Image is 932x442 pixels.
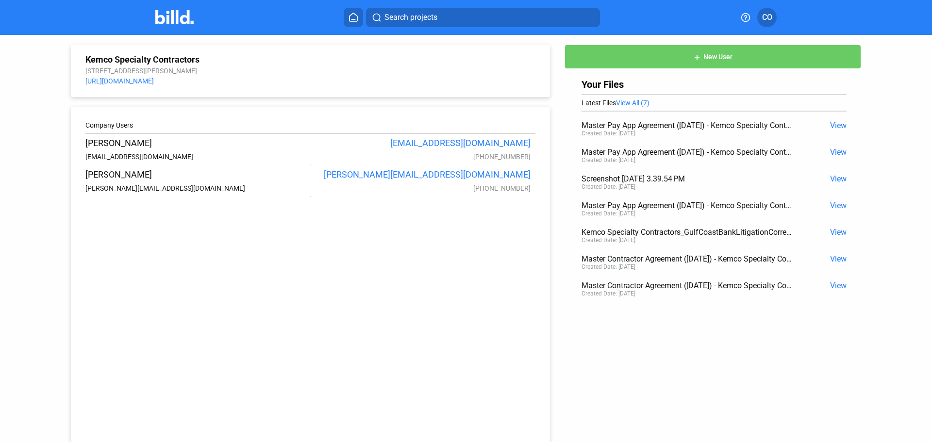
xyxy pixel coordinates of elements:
div: Kemco Specialty Contractors_GulfCoastBankLitigationCorrespSeptember2024v2 (1) [582,228,794,237]
div: Created Date: [DATE] [582,183,635,190]
span: View [830,147,847,157]
span: View [830,228,847,237]
span: View [830,174,847,183]
div: Master Pay App Agreement ([DATE]) - Kemco Specialty Contractors.pdf [582,121,794,130]
div: Screenshot [DATE] 3.39.54 PM [582,174,794,183]
div: [PERSON_NAME] [85,169,308,180]
div: Master Pay App Agreement ([DATE]) - Kemco Specialty Contractors.pdf [582,147,794,157]
div: Master Contractor Agreement ([DATE]) - Kemco Specialty Contractors.pdf [582,281,794,290]
div: [STREET_ADDRESS][PERSON_NAME] [85,67,535,75]
button: Search projects [366,8,600,27]
div: Kemco Specialty Contractors [85,54,535,65]
span: View [830,254,847,263]
div: Master Contractor Agreement ([DATE]) - Kemco Specialty Contractors.pdf [582,254,794,263]
div: [EMAIL_ADDRESS][DOMAIN_NAME] [85,153,308,161]
button: CO [757,8,777,27]
div: [PERSON_NAME] [85,138,308,148]
div: Latest Files [582,99,847,107]
mat-icon: add [693,53,701,61]
div: [PHONE_NUMBER] [308,184,530,192]
div: Created Date: [DATE] [582,290,635,297]
div: [EMAIL_ADDRESS][DOMAIN_NAME] [308,138,530,148]
div: Master Pay App Agreement ([DATE]) - Kemco Specialty Contractors.pdf [582,201,794,210]
span: View All (7) [616,99,649,107]
div: [PERSON_NAME][EMAIL_ADDRESS][DOMAIN_NAME] [85,184,308,192]
div: Created Date: [DATE] [582,237,635,244]
span: View [830,121,847,130]
span: View [830,281,847,290]
span: CO [762,12,772,23]
div: [PERSON_NAME][EMAIL_ADDRESS][DOMAIN_NAME] [308,169,530,180]
div: Created Date: [DATE] [582,263,635,270]
span: Search projects [384,12,437,23]
div: Created Date: [DATE] [582,130,635,137]
div: Created Date: [DATE] [582,157,635,164]
div: Company Users [85,121,535,129]
div: Your Files [582,79,847,90]
span: View [830,201,847,210]
span: New User [703,53,732,61]
a: [URL][DOMAIN_NAME] [85,77,154,85]
button: New User [565,45,861,69]
div: [PHONE_NUMBER] [308,153,530,161]
div: Created Date: [DATE] [582,210,635,217]
img: Billd Company Logo [155,10,194,24]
